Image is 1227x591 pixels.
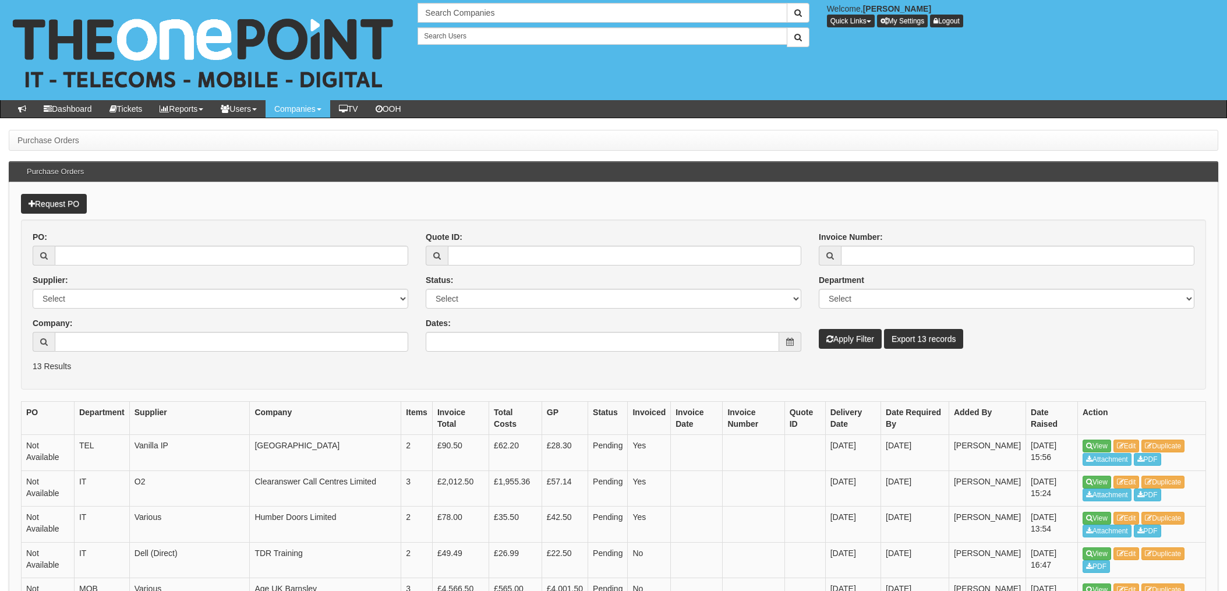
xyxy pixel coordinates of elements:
th: Action [1078,402,1206,435]
td: IT [74,470,129,507]
th: Added By [949,402,1026,435]
a: View [1083,512,1111,525]
th: Total Costs [489,402,542,435]
a: Attachment [1083,525,1131,537]
td: [PERSON_NAME] [949,542,1026,578]
th: Invoice Total [432,402,489,435]
a: Duplicate [1141,440,1184,452]
a: Attachment [1083,489,1131,501]
a: Duplicate [1141,547,1184,560]
label: Invoice Number: [819,231,883,243]
a: OOH [367,100,410,118]
a: Edit [1113,440,1140,452]
a: Request PO [21,194,87,214]
a: TV [330,100,367,118]
label: Department [819,274,864,286]
td: IT [74,542,129,578]
td: [DATE] [825,542,881,578]
a: Edit [1113,512,1140,525]
a: Companies [266,100,330,118]
label: Status: [426,274,453,286]
td: [DATE] [825,470,881,507]
input: Search Companies [418,3,787,23]
td: [PERSON_NAME] [949,507,1026,543]
td: [DATE] [881,542,949,578]
td: 3 [401,470,433,507]
td: Humber Doors Limited [250,507,401,543]
a: Edit [1113,476,1140,489]
th: Quote ID [784,402,825,435]
td: £2,012.50 [432,470,489,507]
th: Invoiced [628,402,671,435]
td: IT [74,507,129,543]
td: £22.50 [542,542,588,578]
a: Attachment [1083,453,1131,466]
td: 2 [401,542,433,578]
label: Dates: [426,317,451,329]
td: [PERSON_NAME] [949,435,1026,471]
td: Pending [588,507,628,543]
td: [DATE] 13:54 [1026,507,1078,543]
td: [DATE] 15:56 [1026,435,1078,471]
td: [DATE] [825,507,881,543]
a: Edit [1113,547,1140,560]
a: Dashboard [35,100,101,118]
th: Invoice Number [723,402,784,435]
td: TDR Training [250,542,401,578]
a: My Settings [877,15,928,27]
a: PDF [1134,453,1161,466]
a: PDF [1134,525,1161,537]
td: £35.50 [489,507,542,543]
td: Yes [628,507,671,543]
th: Items [401,402,433,435]
td: £62.20 [489,435,542,471]
td: O2 [129,470,250,507]
label: Company: [33,317,72,329]
td: 2 [401,507,433,543]
td: Not Available [22,507,75,543]
h3: Purchase Orders [21,162,90,182]
th: Date Required By [881,402,949,435]
th: Company [250,402,401,435]
li: Purchase Orders [17,135,79,146]
td: [DATE] 15:24 [1026,470,1078,507]
td: Yes [628,470,671,507]
td: [DATE] 16:47 [1026,542,1078,578]
td: Various [129,507,250,543]
th: PO [22,402,75,435]
td: [GEOGRAPHIC_DATA] [250,435,401,471]
td: 2 [401,435,433,471]
th: GP [542,402,588,435]
th: Supplier [129,402,250,435]
th: Status [588,402,628,435]
td: £90.50 [432,435,489,471]
a: View [1083,547,1111,560]
td: £26.99 [489,542,542,578]
a: Duplicate [1141,512,1184,525]
a: Export 13 records [884,329,964,349]
label: Supplier: [33,274,68,286]
th: Department [74,402,129,435]
a: Duplicate [1141,476,1184,489]
a: Reports [151,100,212,118]
td: Clearanswer Call Centres Limited [250,470,401,507]
td: Pending [588,435,628,471]
td: £49.49 [432,542,489,578]
a: PDF [1134,489,1161,501]
td: £1,955.36 [489,470,542,507]
td: [DATE] [881,507,949,543]
p: 13 Results [33,360,1194,372]
td: Pending [588,470,628,507]
button: Apply Filter [819,329,882,349]
a: Tickets [101,100,151,118]
th: Delivery Date [825,402,881,435]
td: TEL [74,435,129,471]
td: [PERSON_NAME] [949,470,1026,507]
td: Pending [588,542,628,578]
a: PDF [1083,560,1110,573]
label: PO: [33,231,47,243]
div: Welcome, [818,3,1227,27]
b: [PERSON_NAME] [863,4,931,13]
a: View [1083,476,1111,489]
th: Invoice Date [671,402,723,435]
